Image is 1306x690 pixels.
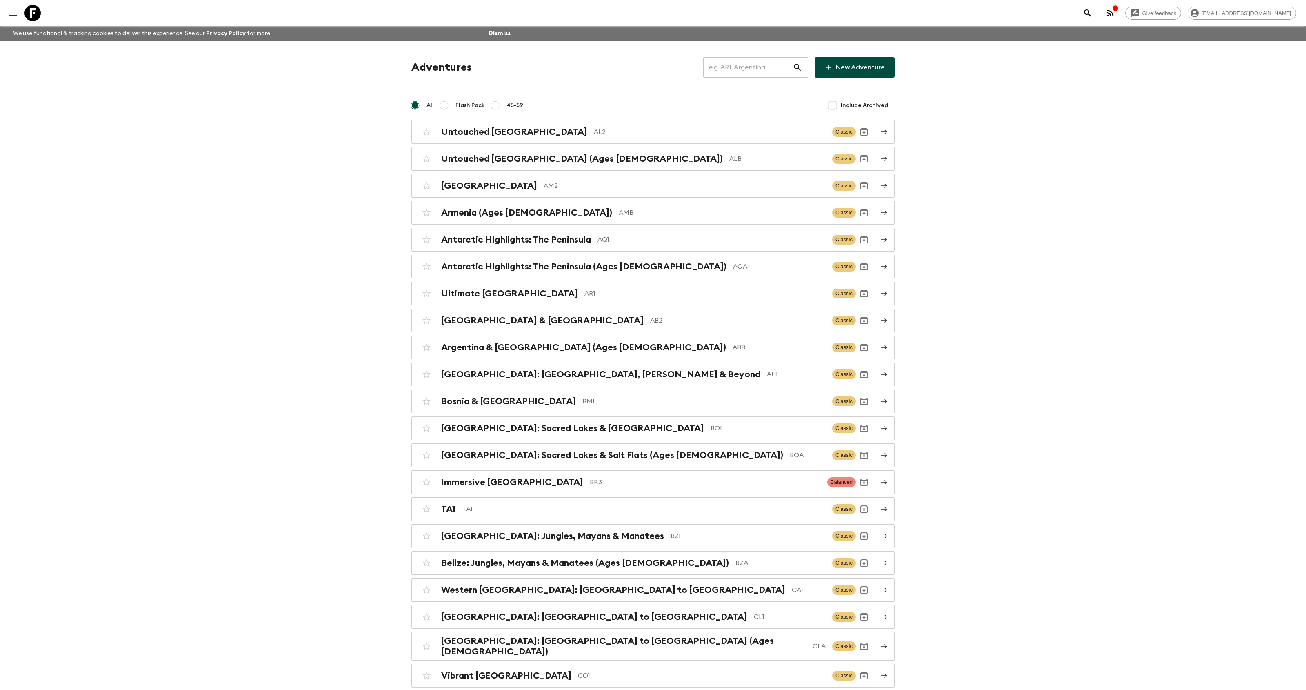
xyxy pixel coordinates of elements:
[856,178,872,194] button: Archive
[671,531,826,541] p: BZ1
[856,312,872,329] button: Archive
[10,26,275,41] p: We use functional & tracking cookies to deliver this experience. See our for more.
[441,558,729,568] h2: Belize: Jungles, Mayans & Manatees (Ages [DEMOGRAPHIC_DATA])
[841,101,888,109] span: Include Archived
[733,343,826,352] p: ABB
[411,524,895,548] a: [GEOGRAPHIC_DATA]: Jungles, Mayans & ManateesBZ1ClassicArchive
[411,578,895,602] a: Western [GEOGRAPHIC_DATA]: [GEOGRAPHIC_DATA] to [GEOGRAPHIC_DATA]CA1ClassicArchive
[832,369,856,379] span: Classic
[441,180,537,191] h2: [GEOGRAPHIC_DATA]
[441,234,591,245] h2: Antarctic Highlights: The Peninsula
[486,28,513,39] button: Dismiss
[735,558,826,568] p: BZA
[5,5,21,21] button: menu
[832,531,856,541] span: Classic
[206,31,246,36] a: Privacy Policy
[411,664,895,688] a: Vibrant [GEOGRAPHIC_DATA]CO1ClassicArchive
[411,201,895,225] a: Armenia (Ages [DEMOGRAPHIC_DATA])AMBClassicArchive
[441,585,785,595] h2: Western [GEOGRAPHIC_DATA]: [GEOGRAPHIC_DATA] to [GEOGRAPHIC_DATA]
[832,396,856,406] span: Classic
[792,585,826,595] p: CA1
[441,423,704,434] h2: [GEOGRAPHIC_DATA]: Sacred Lakes & [GEOGRAPHIC_DATA]
[856,668,872,684] button: Archive
[594,127,826,137] p: AL2
[856,258,872,275] button: Archive
[856,474,872,490] button: Archive
[790,450,826,460] p: BOA
[827,477,856,487] span: Balanced
[441,261,726,272] h2: Antarctic Highlights: The Peninsula (Ages [DEMOGRAPHIC_DATA])
[856,609,872,625] button: Archive
[832,343,856,352] span: Classic
[411,632,895,661] a: [GEOGRAPHIC_DATA]: [GEOGRAPHIC_DATA] to [GEOGRAPHIC_DATA] (Ages [DEMOGRAPHIC_DATA])CLAClassicArchive
[441,612,747,622] h2: [GEOGRAPHIC_DATA]: [GEOGRAPHIC_DATA] to [GEOGRAPHIC_DATA]
[506,101,523,109] span: 45-59
[411,605,895,629] a: [GEOGRAPHIC_DATA]: [GEOGRAPHIC_DATA] to [GEOGRAPHIC_DATA]CL1ClassicArchive
[815,57,895,78] a: New Adventure
[711,423,826,433] p: BO1
[832,316,856,325] span: Classic
[767,369,826,379] p: AU1
[441,450,783,461] h2: [GEOGRAPHIC_DATA]: Sacred Lakes & Salt Flats (Ages [DEMOGRAPHIC_DATA])
[619,208,826,218] p: AMB
[411,443,895,467] a: [GEOGRAPHIC_DATA]: Sacred Lakes & Salt Flats (Ages [DEMOGRAPHIC_DATA])BOAClassicArchive
[1125,7,1181,20] a: Give feedback
[1079,5,1096,21] button: search adventures
[832,671,856,681] span: Classic
[856,638,872,654] button: Archive
[650,316,826,325] p: AB2
[411,363,895,386] a: [GEOGRAPHIC_DATA]: [GEOGRAPHIC_DATA], [PERSON_NAME] & BeyondAU1ClassicArchive
[754,612,826,622] p: CL1
[411,551,895,575] a: Belize: Jungles, Mayans & Manatees (Ages [DEMOGRAPHIC_DATA])BZAClassicArchive
[441,207,612,218] h2: Armenia (Ages [DEMOGRAPHIC_DATA])
[832,641,856,651] span: Classic
[441,369,760,380] h2: [GEOGRAPHIC_DATA]: [GEOGRAPHIC_DATA], [PERSON_NAME] & Beyond
[856,285,872,302] button: Archive
[411,228,895,252] a: Antarctic Highlights: The PeninsulaAQ1ClassicArchive
[832,181,856,191] span: Classic
[411,336,895,359] a: Argentina & [GEOGRAPHIC_DATA] (Ages [DEMOGRAPHIC_DATA])ABBClassicArchive
[411,416,895,440] a: [GEOGRAPHIC_DATA]: Sacred Lakes & [GEOGRAPHIC_DATA]BO1ClassicArchive
[1197,10,1296,16] span: [EMAIL_ADDRESS][DOMAIN_NAME]
[832,208,856,218] span: Classic
[411,309,895,332] a: [GEOGRAPHIC_DATA] & [GEOGRAPHIC_DATA]AB2ClassicArchive
[856,205,872,221] button: Archive
[856,420,872,436] button: Archive
[411,470,895,494] a: Immersive [GEOGRAPHIC_DATA]BR3BalancedArchive
[441,670,571,681] h2: Vibrant [GEOGRAPHIC_DATA]
[832,154,856,164] span: Classic
[856,393,872,410] button: Archive
[441,127,587,137] h2: Untouched [GEOGRAPHIC_DATA]
[856,582,872,598] button: Archive
[856,528,872,544] button: Archive
[441,315,644,326] h2: [GEOGRAPHIC_DATA] & [GEOGRAPHIC_DATA]
[441,154,723,164] h2: Untouched [GEOGRAPHIC_DATA] (Ages [DEMOGRAPHIC_DATA])
[856,555,872,571] button: Archive
[544,181,826,191] p: AM2
[832,504,856,514] span: Classic
[455,101,485,109] span: Flash Pack
[411,147,895,171] a: Untouched [GEOGRAPHIC_DATA] (Ages [DEMOGRAPHIC_DATA])ALBClassicArchive
[441,636,806,657] h2: [GEOGRAPHIC_DATA]: [GEOGRAPHIC_DATA] to [GEOGRAPHIC_DATA] (Ages [DEMOGRAPHIC_DATA])
[441,531,664,541] h2: [GEOGRAPHIC_DATA]: Jungles, Mayans & Manatees
[582,396,826,406] p: BM1
[411,255,895,278] a: Antarctic Highlights: The Peninsula (Ages [DEMOGRAPHIC_DATA])AQAClassicArchive
[441,342,726,353] h2: Argentina & [GEOGRAPHIC_DATA] (Ages [DEMOGRAPHIC_DATA])
[1188,7,1296,20] div: [EMAIL_ADDRESS][DOMAIN_NAME]
[411,282,895,305] a: Ultimate [GEOGRAPHIC_DATA]AR1ClassicArchive
[411,120,895,144] a: Untouched [GEOGRAPHIC_DATA]AL2ClassicArchive
[462,504,826,514] p: TA1
[1138,10,1181,16] span: Give feedback
[813,641,826,651] p: CLA
[856,124,872,140] button: Archive
[441,477,583,487] h2: Immersive [GEOGRAPHIC_DATA]
[856,339,872,356] button: Archive
[729,154,826,164] p: ALB
[856,366,872,383] button: Archive
[832,127,856,137] span: Classic
[832,612,856,622] span: Classic
[441,396,576,407] h2: Bosnia & [GEOGRAPHIC_DATA]
[578,671,826,681] p: CO1
[426,101,434,109] span: All
[584,289,826,298] p: AR1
